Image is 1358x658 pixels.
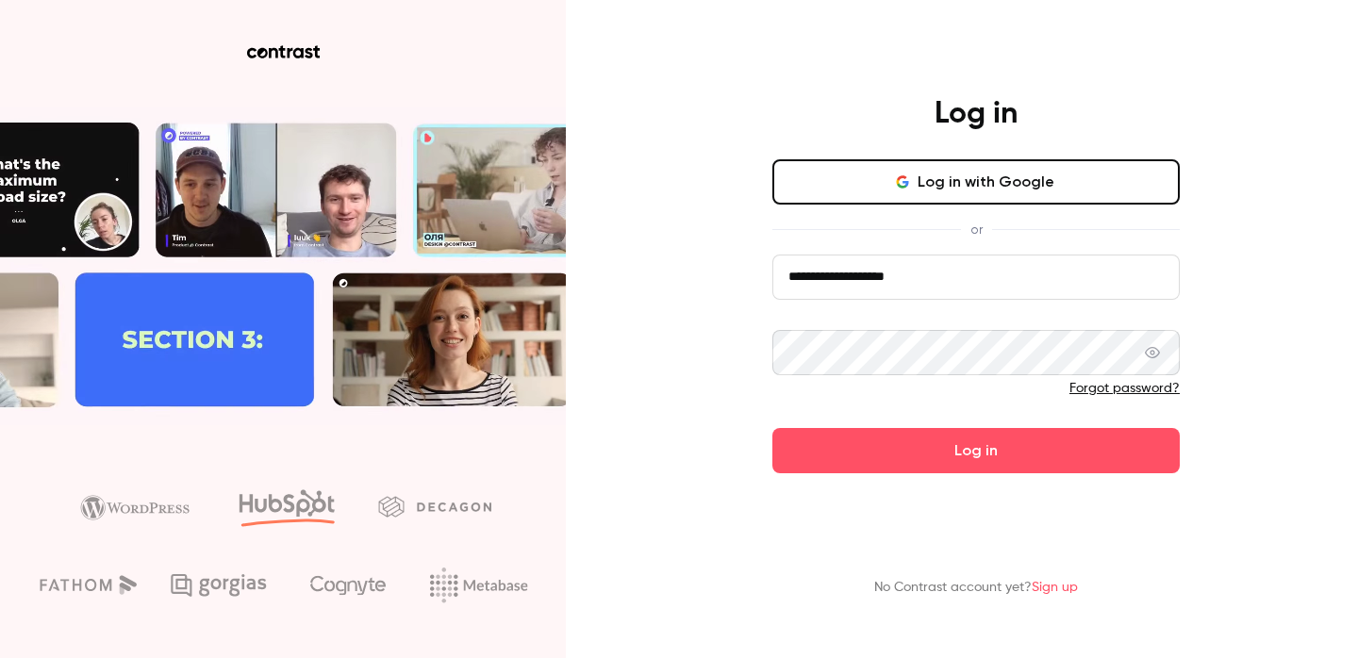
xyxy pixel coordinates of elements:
[772,159,1180,205] button: Log in with Google
[1069,382,1180,395] a: Forgot password?
[1032,581,1078,594] a: Sign up
[961,220,992,239] span: or
[378,496,491,517] img: decagon
[772,428,1180,473] button: Log in
[874,578,1078,598] p: No Contrast account yet?
[935,95,1018,133] h4: Log in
